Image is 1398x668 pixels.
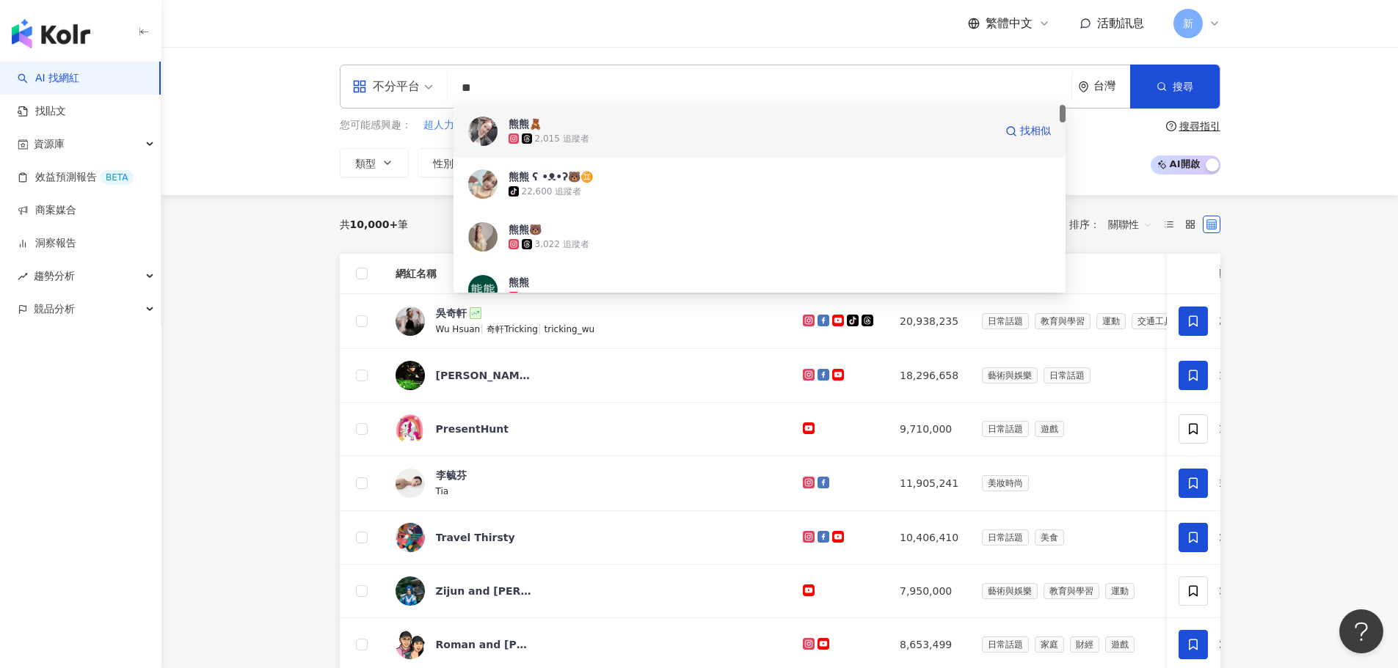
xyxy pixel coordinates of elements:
span: 日常話題 [982,529,1029,546]
img: logo [12,19,90,48]
span: 活動訊息 [1097,16,1144,30]
span: 日常話題 [1044,367,1091,383]
a: 找貼文 [18,104,66,119]
div: Roman and [PERSON_NAME] [436,637,531,652]
span: 趨勢分析 [34,260,75,293]
span: 交通工具 [1132,313,1179,329]
span: 藝術與娛樂 [982,583,1038,599]
div: Travel Thirsty [436,530,515,545]
a: KOL AvatarTravel Thirsty [396,523,780,552]
span: 遊戲 [1105,636,1135,653]
span: 類型 [355,158,376,169]
span: 運動 [1096,313,1126,329]
a: KOL AvatarPresentHunt [396,414,780,444]
span: 藝術與娛樂 [982,367,1038,383]
span: 美食 [1035,529,1064,546]
span: appstore [352,79,367,94]
div: 不分平台 [352,75,420,98]
button: 性別 [418,148,487,177]
div: Zijun and [PERSON_NAME] [436,584,531,598]
img: KOL Avatar [468,117,498,146]
span: 運動 [1105,583,1135,599]
div: 3,022 追蹤者 [535,238,589,251]
span: 資源庫 [34,128,65,161]
span: 家庭 [1035,636,1064,653]
img: KOL Avatar [396,414,425,444]
div: 22,600 追蹤者 [522,186,582,198]
a: KOL Avatar[PERSON_NAME] [PERSON_NAME] [396,361,780,390]
span: rise [18,271,28,282]
td: 9,710,000 [888,403,970,456]
span: 搜尋 [1173,81,1193,92]
td: 7,950,000 [888,565,970,618]
span: 關聯性 [1108,213,1152,236]
a: KOL Avatar吳奇軒Wu Hsuan|奇軒Tricking|tricking_wu [396,306,780,337]
div: 8,220 追蹤者 [522,291,576,304]
span: 財經 [1070,636,1099,653]
span: 教育與學習 [1035,313,1091,329]
div: 熊熊🐻 [509,222,542,237]
div: 熊熊 [509,275,529,290]
span: 遊戲 [1035,421,1064,437]
a: 洞察報告 [18,236,76,251]
img: KOL Avatar [396,361,425,390]
td: 10,406,410 [888,511,970,565]
div: 吳奇軒 [436,306,467,320]
a: 效益預測報告BETA [18,170,134,185]
img: KOL Avatar [396,576,425,606]
a: 找相似 [1005,117,1051,146]
span: Wu Hsuan [436,324,481,334]
span: 性別 [433,158,454,169]
div: [PERSON_NAME] [PERSON_NAME] [436,368,531,383]
span: | [480,323,487,334]
div: 搜尋指引 [1179,120,1220,132]
td: 20,938,235 [888,294,970,349]
div: 排序： [1069,213,1160,236]
span: 找相似 [1020,124,1051,139]
span: 繁體中文 [986,15,1033,32]
span: tricking_wu [545,324,595,334]
button: 搜尋 [1130,65,1220,109]
img: KOL Avatar [468,222,498,252]
span: 日常話題 [982,421,1029,437]
th: 網紅名稱 [384,254,792,294]
td: 11,905,241 [888,456,970,511]
a: KOL AvatarZijun and [PERSON_NAME] [396,576,780,606]
button: 類型 [340,148,409,177]
span: 日常話題 [982,636,1029,653]
span: 日常話題 [982,313,1029,329]
img: KOL Avatar [396,523,425,552]
span: environment [1078,81,1089,92]
img: KOL Avatar [468,275,498,304]
a: 商案媒合 [18,203,76,218]
div: 熊熊 ʕ •ᴥ•ʔ🐻♊️ [509,169,594,184]
span: 新 [1183,15,1193,32]
div: 熊熊🧸 [509,117,542,131]
a: searchAI 找網紅 [18,71,79,86]
div: 台灣 [1093,80,1130,92]
span: 奇軒Tricking [487,324,538,334]
span: 10,000+ [350,219,398,230]
a: KOL AvatarRoman and [PERSON_NAME] [396,630,780,659]
div: 李毓芬 [436,468,467,482]
div: 共 筆 [340,219,409,230]
a: KOL Avatar李毓芬Tia [396,468,780,499]
iframe: Help Scout Beacon - Open [1339,609,1383,653]
span: | [538,323,545,334]
span: 教育與學習 [1044,583,1099,599]
img: KOL Avatar [396,630,425,659]
div: PresentHunt [436,422,509,436]
div: 2,015 追蹤者 [535,133,589,145]
span: Tia [436,486,449,496]
span: 競品分析 [34,293,75,326]
img: KOL Avatar [468,169,498,199]
img: KOL Avatar [396,469,425,498]
span: question-circle [1166,121,1176,131]
span: 您可能感興趣： [340,118,412,133]
span: 美妝時尚 [982,475,1029,491]
img: KOL Avatar [396,307,425,336]
button: 超人力霸王劇場版 [423,117,506,133]
span: 超人力霸王劇場版 [423,118,506,133]
th: 網紅類型 [970,254,1196,294]
td: 18,296,658 [888,349,970,403]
